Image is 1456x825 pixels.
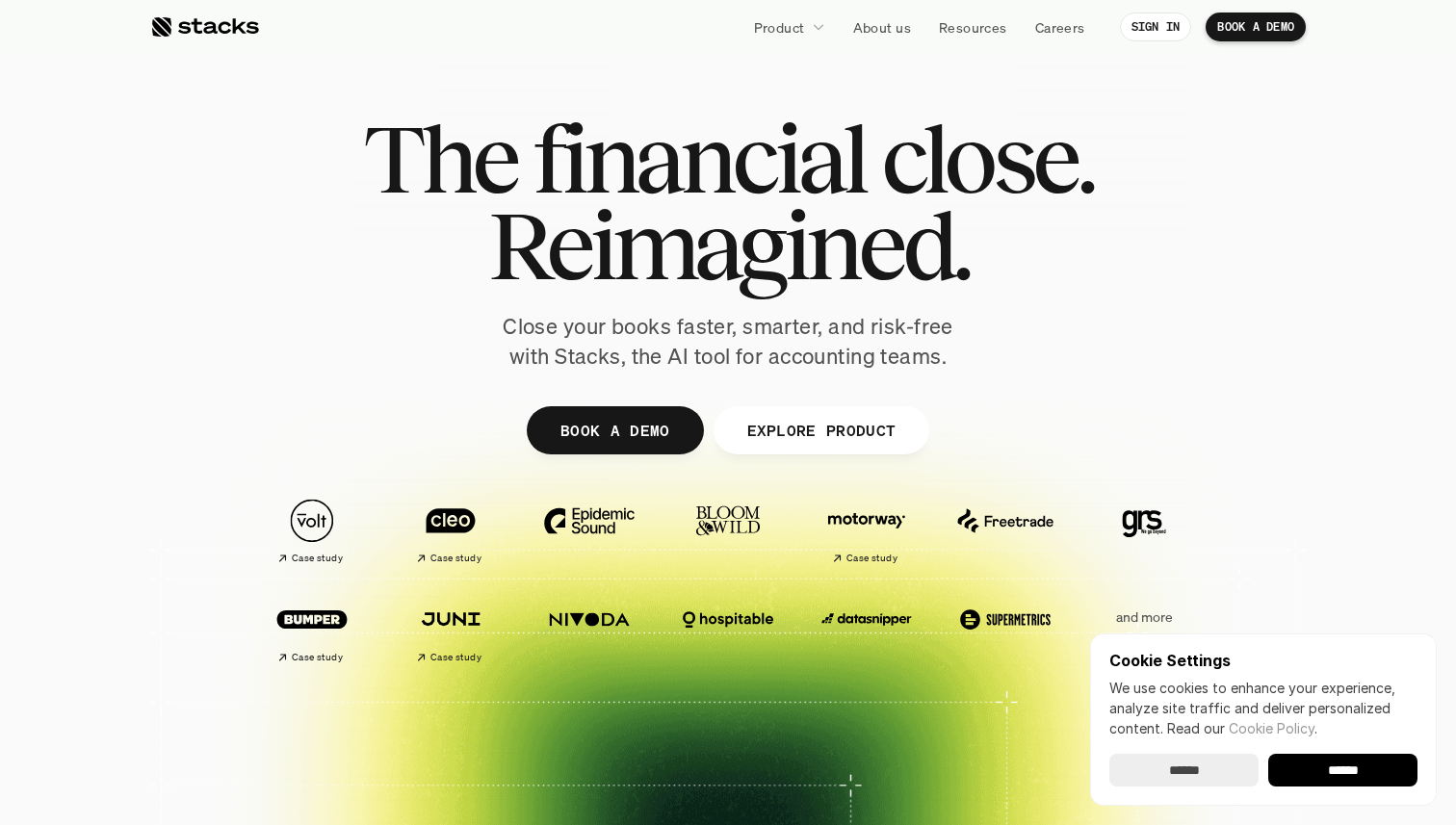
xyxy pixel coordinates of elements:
[1035,17,1085,38] p: Careers
[1120,13,1192,41] a: SIGN IN
[252,489,372,573] a: Case study
[391,587,510,671] a: Case study
[292,652,343,663] h2: Case study
[430,652,481,663] h2: Case study
[1229,720,1314,736] a: Cookie Policy
[1084,609,1204,626] p: and more
[881,116,1093,202] span: close.
[1109,678,1417,738] p: We use cookies to enhance your experience, analyze site traffic and deliver personalized content.
[846,553,897,564] h2: Case study
[1109,653,1417,668] p: Cookie Settings
[1131,20,1181,34] p: SIGN IN
[527,406,704,454] a: BOOK A DEMO
[1167,720,1317,736] span: Read our .
[363,116,516,202] span: The
[488,202,969,289] span: Reimagined.
[560,416,670,444] p: BOOK A DEMO
[927,10,1019,44] a: Resources
[533,116,865,202] span: financial
[487,312,969,372] p: Close your books faster, smarter, and risk-free with Stacks, the AI tool for accounting teams.
[430,553,481,564] h2: Case study
[939,17,1007,38] p: Resources
[842,10,923,44] a: About us
[252,587,372,671] a: Case study
[292,553,343,564] h2: Case study
[754,17,805,38] p: Product
[853,17,911,38] p: About us
[746,416,896,444] p: EXPLORE PRODUCT
[713,406,929,454] a: EXPLORE PRODUCT
[1024,10,1097,44] a: Careers
[391,489,510,573] a: Case study
[807,489,926,573] a: Case study
[1217,20,1294,34] p: BOOK A DEMO
[1206,13,1306,41] a: BOOK A DEMO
